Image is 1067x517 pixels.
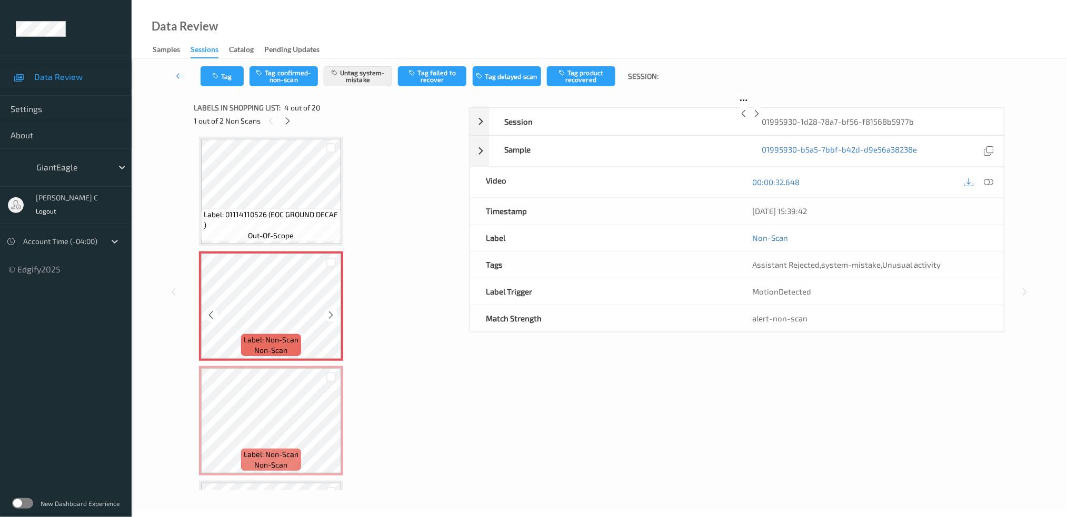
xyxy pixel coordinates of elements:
[152,21,218,32] div: Data Review
[822,260,881,269] span: system-mistake
[248,230,294,241] span: out-of-scope
[470,167,737,197] div: Video
[629,71,659,82] span: Session:
[204,209,338,230] span: Label: 01114110526 (EOC GROUND DECAF )
[470,251,737,278] div: Tags
[470,278,737,305] div: Label Trigger
[250,66,318,86] button: Tag confirmed-non-scan
[264,43,330,57] a: Pending Updates
[753,206,988,216] div: [DATE] 15:39:42
[153,43,191,57] a: Samples
[753,232,789,243] a: Non-Scan
[473,66,541,86] button: Tag delayed scan
[191,43,229,58] a: Sessions
[489,108,746,135] div: Session
[264,44,320,57] div: Pending Updates
[737,278,1004,305] div: MotionDetected
[244,449,298,460] span: Label: Non-Scan
[398,66,466,86] button: Tag failed to recover
[255,345,288,356] span: non-scan
[470,305,737,331] div: Match Strength
[883,260,941,269] span: Unusual activity
[201,66,244,86] button: Tag
[255,460,288,470] span: non-scan
[762,144,918,158] a: 01995930-b5a5-7bbf-b42d-d9e56a38238e
[191,44,218,58] div: Sessions
[284,103,320,113] span: 4 out of 20
[753,260,941,269] span: , ,
[194,103,281,113] span: Labels in shopping list:
[153,44,180,57] div: Samples
[753,313,988,323] div: alert-non-scan
[194,114,462,127] div: 1 out of 2 Non Scans
[753,177,800,187] a: 00:00:32.648
[324,66,392,86] button: Untag system-mistake
[470,108,1004,135] div: Session01995930-1d28-78a7-bf56-f81568b5977b
[470,198,737,224] div: Timestamp
[470,136,1004,167] div: Sample01995930-b5a5-7bbf-b42d-d9e56a38238e
[229,44,254,57] div: Catalog
[489,136,746,166] div: Sample
[244,334,298,345] span: Label: Non-Scan
[746,108,1004,135] div: 01995930-1d28-78a7-bf56-f81568b5977b
[470,225,737,251] div: Label
[229,43,264,57] a: Catalog
[753,260,820,269] span: Assistant Rejected
[547,66,615,86] button: Tag product recovered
